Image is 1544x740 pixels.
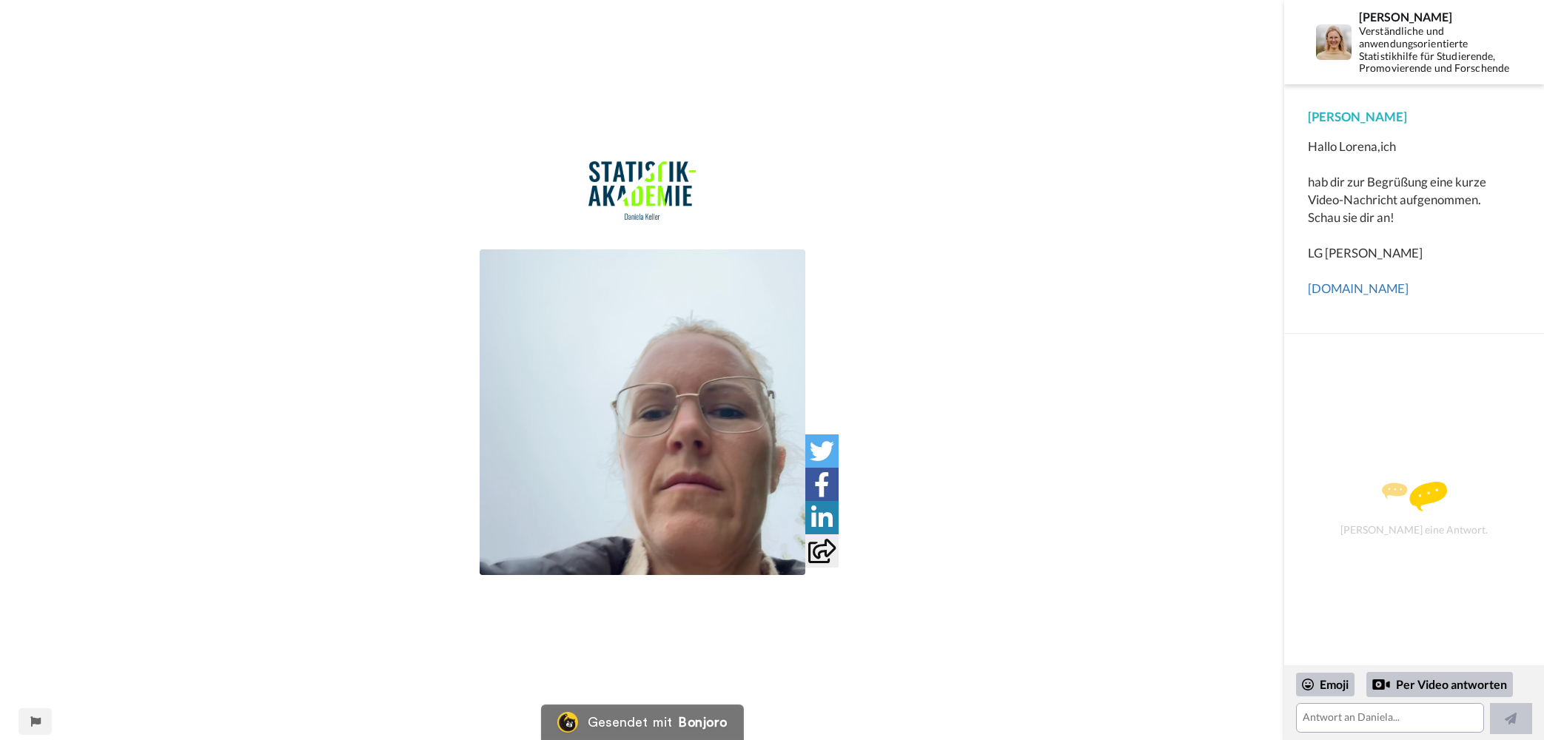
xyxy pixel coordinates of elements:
div: Bonjoro [678,716,727,729]
font: Per Video antworten [1396,676,1507,693]
div: [PERSON_NAME] [1308,108,1520,126]
img: Profilbild [1316,24,1352,60]
img: 3cf4c456-97c9-42bf-9795-2d25db37496f [588,161,696,221]
div: Hallo Lorena,ich hab dir zur Begrüßung eine kurze Video-Nachricht aufgenommen. Schau sie dir an! ... [1308,138,1520,297]
div: [PERSON_NAME] [1359,10,1520,24]
font: Emoji [1320,676,1349,693]
img: 845d39fb-b3d1-4682-91af-0b7271f20553-thumb.jpg [480,249,805,575]
div: Gesendet mit [588,716,672,729]
img: message.svg [1382,482,1447,511]
a: Bonjoro-LogoGesendet mitBonjoro [540,704,743,740]
a: [DOMAIN_NAME] [1308,280,1409,296]
div: Verständliche und anwendungsorientierte Statistikhilfe für Studierende, Promovierende und Forschende [1359,25,1520,75]
font: [PERSON_NAME] eine Antwort. [1340,523,1488,536]
div: Reply by Video [1372,676,1390,693]
img: Bonjoro-Logo [557,712,577,733]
